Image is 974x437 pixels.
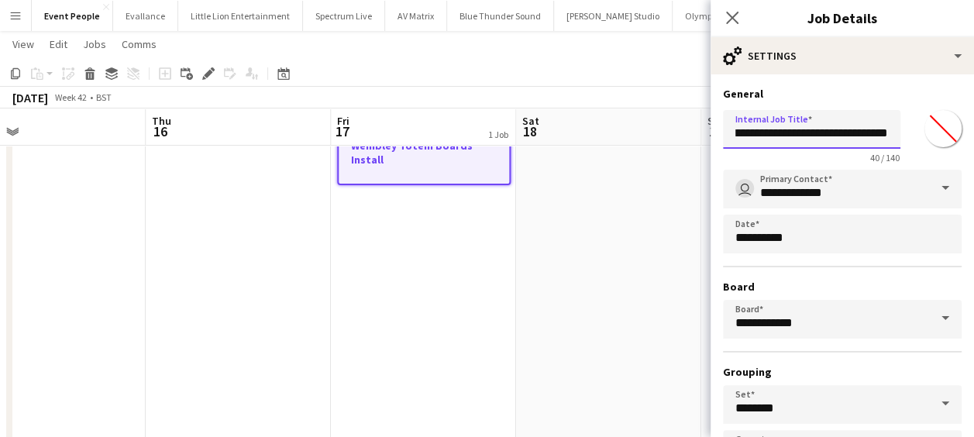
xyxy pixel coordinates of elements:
[554,1,673,31] button: [PERSON_NAME] Studio
[723,365,962,379] h3: Grouping
[707,114,726,128] span: Sun
[43,34,74,54] a: Edit
[178,1,303,31] button: Little Lion Entertainment
[488,129,508,140] div: 1 Job
[522,114,539,128] span: Sat
[12,90,48,105] div: [DATE]
[711,8,974,28] h3: Job Details
[150,122,171,140] span: 16
[337,114,349,128] span: Fri
[723,280,962,294] h3: Board
[122,37,157,51] span: Comms
[32,1,113,31] button: Event People
[96,91,112,103] div: BST
[83,37,106,51] span: Jobs
[520,122,539,140] span: 18
[115,34,163,54] a: Comms
[113,1,178,31] button: Evallance
[6,34,40,54] a: View
[705,122,726,140] span: 19
[50,37,67,51] span: Edit
[51,91,90,103] span: Week 42
[77,34,112,54] a: Jobs
[12,37,34,51] span: View
[385,1,447,31] button: AV Matrix
[339,139,509,167] h3: Wembley Totem Boards Install
[711,37,974,74] div: Settings
[673,1,765,31] button: Olympus Express
[447,1,554,31] button: Blue Thunder Sound
[152,114,171,128] span: Thu
[303,1,385,31] button: Spectrum Live
[858,152,912,163] span: 40 / 140
[723,87,962,101] h3: General
[335,122,349,140] span: 17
